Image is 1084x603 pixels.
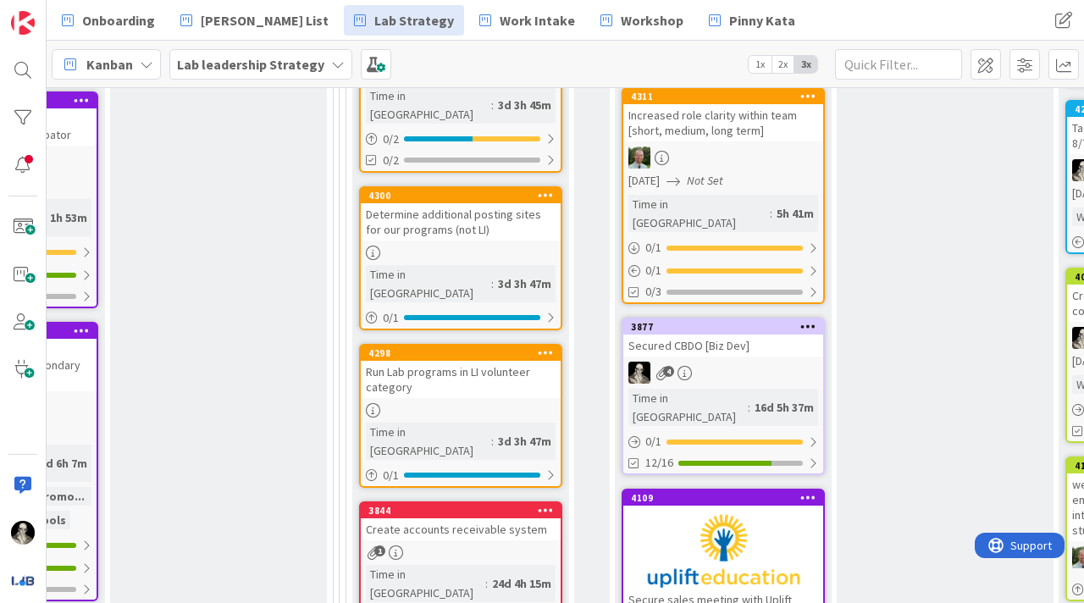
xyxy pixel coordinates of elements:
div: 4311Increased role clarity within team [short, medium, long term] [623,89,823,141]
div: SH [623,147,823,169]
div: 3844 [368,505,561,517]
span: 4 [663,366,674,377]
span: 2x [772,56,794,73]
div: 4298Run Lab programs in LI volunteer category [361,346,561,398]
div: Time in [GEOGRAPHIC_DATA] [366,265,491,302]
div: Time in [GEOGRAPHIC_DATA] [366,86,491,124]
span: 1 [374,545,385,556]
span: 0 / 1 [383,309,399,327]
span: : [485,574,488,593]
span: Support [36,3,77,23]
span: Onboarding [82,10,155,30]
div: 0/1 [623,260,823,281]
span: 0 / 2 [383,130,399,148]
div: 0/1 [623,431,823,452]
div: 4109 [623,490,823,506]
div: 4298 [368,347,561,359]
div: 4311 [623,89,823,104]
span: Work Intake [500,10,575,30]
span: Workshop [621,10,683,30]
span: 3x [794,56,817,73]
div: 99d 6h 7m [30,454,91,473]
div: Time in [GEOGRAPHIC_DATA] [366,565,485,602]
span: : [748,398,750,417]
a: 4300Determine additional posting sites for our programs (not LI)Time in [GEOGRAPHIC_DATA]:3d 3h 4... [359,186,562,330]
div: 0/1 [623,237,823,258]
span: 0 / 1 [645,262,661,279]
span: 0 / 1 [645,433,661,451]
span: 0/2 [383,152,399,169]
div: Time in [GEOGRAPHIC_DATA] [366,423,491,460]
span: [PERSON_NAME] List [201,10,329,30]
a: Onboarding [52,5,165,36]
img: avatar [11,568,35,592]
a: [PERSON_NAME] List [170,5,339,36]
a: Workshop [590,5,694,36]
span: 0 / 1 [383,467,399,484]
img: WS [11,521,35,545]
div: Determine additional posting sites for our programs (not LI) [361,203,561,241]
b: Lab leadership Strategy [177,56,324,73]
i: Not Set [687,173,723,188]
span: : [491,432,494,451]
div: 3d 3h 45m [494,96,556,114]
a: 3877Secured CBDO [Biz Dev]WSTime in [GEOGRAPHIC_DATA]:16d 5h 37m0/112/16 [622,318,825,475]
span: : [491,274,494,293]
div: Increased role clarity within team [short, medium, long term] [623,104,823,141]
div: 3844Create accounts receivable system [361,503,561,540]
div: Run Lab programs in LI volunteer category [361,361,561,398]
div: 0/2 [361,129,561,150]
div: 4300 [361,188,561,203]
div: 3d 3h 47m [494,274,556,293]
span: 1x [749,56,772,73]
div: Secured CBDO [Biz Dev] [623,335,823,357]
img: Visit kanbanzone.com [11,11,35,35]
div: 4300 [368,190,561,202]
a: Pinny Kata [699,5,805,36]
a: 4298Run Lab programs in LI volunteer categoryTime in [GEOGRAPHIC_DATA]:3d 3h 47m0/1 [359,344,562,488]
span: Kanban [86,54,133,75]
a: 4311Increased role clarity within team [short, medium, long term]SH[DATE]Not SetTime in [GEOGRAPH... [622,87,825,304]
div: 3877 [623,319,823,335]
span: 12/16 [645,454,673,472]
span: 0 / 1 [645,239,661,257]
div: WS [623,362,823,384]
div: 5h 41m [772,204,818,223]
span: : [770,204,772,223]
div: Time in [GEOGRAPHIC_DATA] [628,195,770,232]
div: 3844 [361,503,561,518]
span: : [491,96,494,114]
div: Time in [GEOGRAPHIC_DATA] [628,389,748,426]
img: SH [628,147,650,169]
input: Quick Filter... [835,49,962,80]
div: 3877Secured CBDO [Biz Dev] [623,319,823,357]
div: 0/1 [361,465,561,486]
div: 77d 1h 53m [24,208,91,227]
div: 24d 4h 15m [488,574,556,593]
div: 4300Determine additional posting sites for our programs (not LI) [361,188,561,241]
div: Create accounts receivable system [361,518,561,540]
span: Lab Strategy [374,10,454,30]
span: [DATE] [628,172,660,190]
div: 3d 3h 47m [494,432,556,451]
span: Pinny Kata [729,10,795,30]
div: 4311 [631,91,823,102]
div: 4109 [631,492,823,504]
img: WS [628,362,650,384]
div: 0/1 [361,307,561,329]
div: 4298 [361,346,561,361]
a: Lab Strategy [344,5,464,36]
span: 0/3 [645,283,661,301]
div: 16d 5h 37m [750,398,818,417]
a: Work Intake [469,5,585,36]
div: 3877 [631,321,823,333]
